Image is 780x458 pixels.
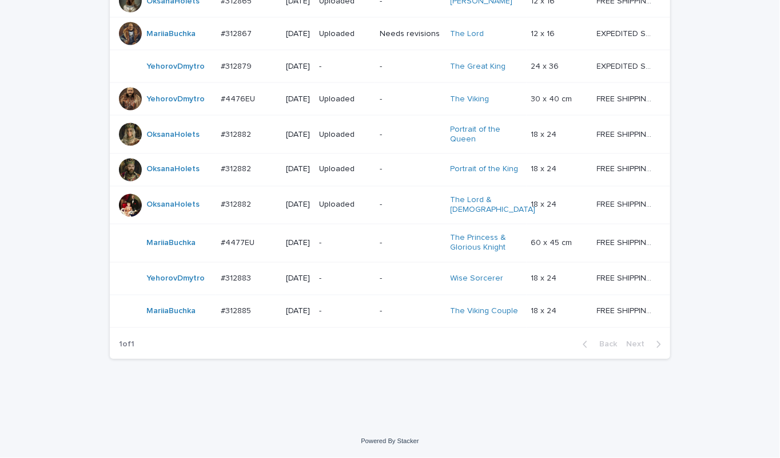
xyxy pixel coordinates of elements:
[597,236,654,248] p: FREE SHIPPING - preview in 1-2 business days, after your approval delivery will take up to 10 bus...
[146,94,205,104] a: YehorovDmytro
[531,305,559,317] p: 18 x 24
[592,341,617,349] span: Back
[146,29,196,39] a: MariiaBuchka
[597,27,654,39] p: EXPEDITED SHIPPING - preview in 1 business day; delivery up to 5 business days after your approval.
[380,94,441,104] p: -
[110,295,670,327] tr: MariiaBuchka #312885#312885 [DATE]--The Viking Couple 18 x 2418 x 24 FREE SHIPPING - preview in 1...
[451,307,519,317] a: The Viking Couple
[451,165,519,175] a: Portrait of the King
[110,186,670,224] tr: OksanaHolets #312882#312882 [DATE]Uploaded-The Lord & [DEMOGRAPHIC_DATA] 18 x 2418 x 24 FREE SHIP...
[146,307,196,317] a: MariiaBuchka
[531,92,575,104] p: 30 x 40 cm
[380,200,441,210] p: -
[286,94,310,104] p: [DATE]
[597,92,654,104] p: FREE SHIPPING - preview in 1-2 business days, after your approval delivery will take 6-10 busines...
[451,29,484,39] a: The Lord
[146,130,200,140] a: OksanaHolets
[286,62,310,72] p: [DATE]
[531,27,558,39] p: 12 x 16
[574,339,622,350] button: Back
[451,62,506,72] a: The Great King
[597,60,654,72] p: EXPEDITED SHIPPING - preview in 1 business day; delivery up to 5 business days after your approval.
[221,305,253,317] p: #312885
[146,165,200,175] a: OksanaHolets
[319,200,371,210] p: Uploaded
[597,198,654,210] p: FREE SHIPPING - preview in 1-2 business days, after your approval delivery will take 5-10 b.d.
[286,165,310,175] p: [DATE]
[380,165,441,175] p: -
[286,239,310,248] p: [DATE]
[319,62,371,72] p: -
[286,274,310,284] p: [DATE]
[451,94,490,104] a: The Viking
[626,341,651,349] span: Next
[146,239,196,248] a: MariiaBuchka
[221,128,253,140] p: #312882
[531,60,562,72] p: 24 x 36
[319,130,371,140] p: Uploaded
[110,331,144,359] p: 1 of 1
[451,125,522,144] a: Portrait of the Queen
[221,60,254,72] p: #312879
[380,29,441,39] p: Needs revisions
[221,27,254,39] p: #312867
[380,274,441,284] p: -
[221,272,253,284] p: #312883
[451,234,522,253] a: The Princess & Glorious Knight
[221,236,257,248] p: #4477EU
[451,274,504,284] a: Wise Sorcerer
[286,29,310,39] p: [DATE]
[110,262,670,295] tr: YehorovDmytro #312883#312883 [DATE]--Wise Sorcerer 18 x 2418 x 24 FREE SHIPPING - preview in 1-2 ...
[319,239,371,248] p: -
[110,153,670,186] tr: OksanaHolets #312882#312882 [DATE]Uploaded-Portrait of the King 18 x 2418 x 24 FREE SHIPPING - pr...
[597,163,654,175] p: FREE SHIPPING - preview in 1-2 business days, after your approval delivery will take 5-10 b.d.
[110,224,670,263] tr: MariiaBuchka #4477EU#4477EU [DATE]--The Princess & Glorious Knight 60 x 45 cm60 x 45 cm FREE SHIP...
[531,128,559,140] p: 18 x 24
[221,163,253,175] p: #312882
[146,200,200,210] a: OksanaHolets
[286,130,310,140] p: [DATE]
[110,83,670,116] tr: YehorovDmytro #4476EU#4476EU [DATE]Uploaded-The Viking 30 x 40 cm30 x 40 cm FREE SHIPPING - previ...
[380,130,441,140] p: -
[110,116,670,154] tr: OksanaHolets #312882#312882 [DATE]Uploaded-Portrait of the Queen 18 x 2418 x 24 FREE SHIPPING - p...
[597,128,654,140] p: FREE SHIPPING - preview in 1-2 business days, after your approval delivery will take 5-10 b.d.
[380,62,441,72] p: -
[319,307,371,317] p: -
[531,272,559,284] p: 18 x 24
[597,272,654,284] p: FREE SHIPPING - preview in 1-2 business days, after your approval delivery will take 5-10 b.d.
[319,274,371,284] p: -
[380,239,441,248] p: -
[110,18,670,50] tr: MariiaBuchka #312867#312867 [DATE]UploadedNeeds revisionsThe Lord 12 x 1612 x 16 EXPEDITED SHIPPI...
[597,305,654,317] p: FREE SHIPPING - preview in 1-2 business days, after your approval delivery will take 5-10 b.d.
[146,274,205,284] a: YehorovDmytro
[361,438,419,445] a: Powered By Stacker
[451,196,536,215] a: The Lord & [DEMOGRAPHIC_DATA]
[146,62,205,72] a: YehorovDmytro
[286,307,310,317] p: [DATE]
[221,92,257,104] p: #4476EU
[110,50,670,83] tr: YehorovDmytro #312879#312879 [DATE]--The Great King 24 x 3624 x 36 EXPEDITED SHIPPING - preview i...
[319,165,371,175] p: Uploaded
[286,200,310,210] p: [DATE]
[319,94,371,104] p: Uploaded
[221,198,253,210] p: #312882
[380,307,441,317] p: -
[531,198,559,210] p: 18 x 24
[531,163,559,175] p: 18 x 24
[622,339,670,350] button: Next
[531,236,575,248] p: 60 x 45 cm
[319,29,371,39] p: Uploaded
